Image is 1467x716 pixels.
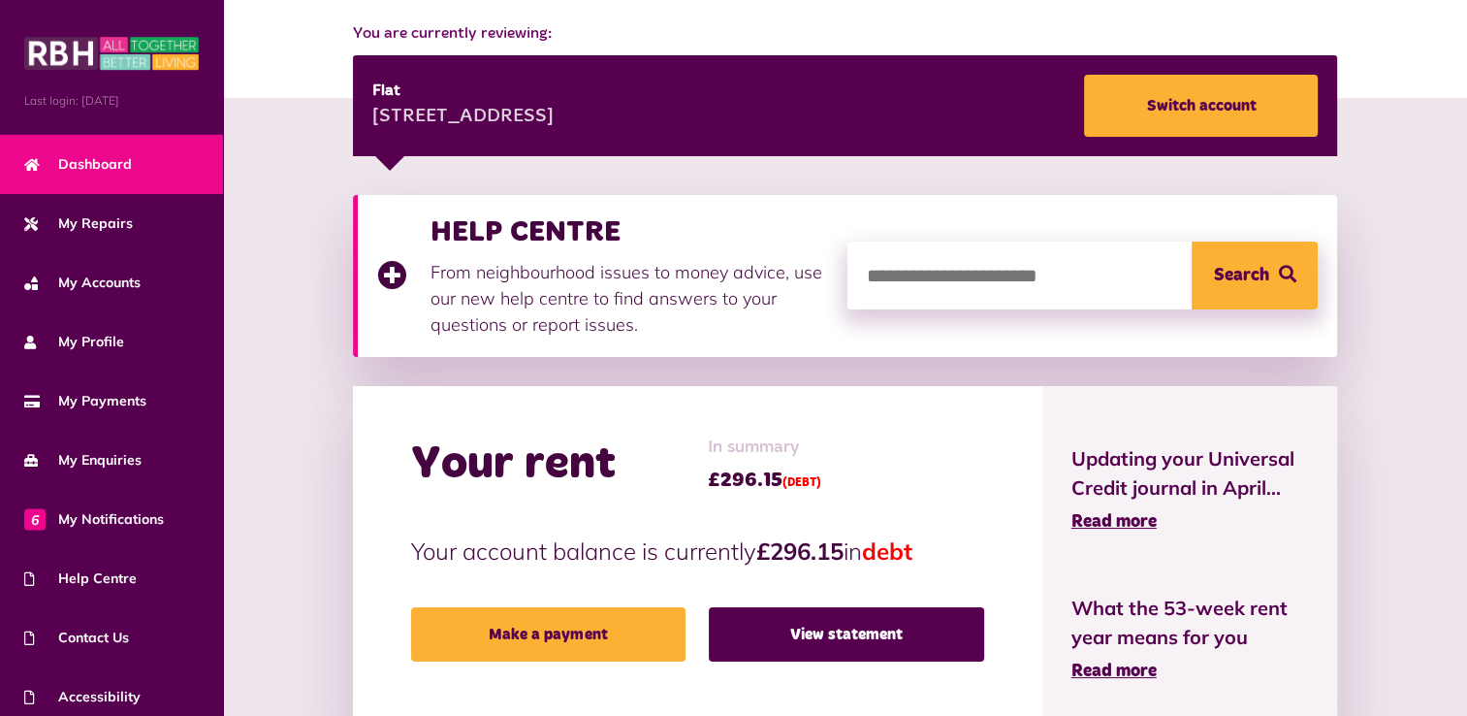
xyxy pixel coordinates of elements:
[372,80,554,103] div: Flat
[431,214,828,249] h3: HELP CENTRE
[1071,594,1309,652] span: What the 53-week rent year means for you
[24,391,146,411] span: My Payments
[24,569,137,589] span: Help Centre
[24,34,199,73] img: MyRBH
[1071,513,1157,531] span: Read more
[1071,663,1157,680] span: Read more
[411,437,616,493] h2: Your rent
[1084,75,1318,137] a: Switch account
[24,332,124,352] span: My Profile
[708,435,821,461] span: In summary
[411,607,686,662] a: Make a payment
[24,92,199,110] span: Last login: [DATE]
[1071,444,1309,536] a: Updating your Universal Credit journal in April... Read more
[862,537,912,566] span: debt
[24,508,46,530] span: 6
[709,607,984,662] a: View statement
[782,477,821,489] span: (DEBT)
[1071,594,1309,685] a: What the 53-week rent year means for you Read more
[372,103,554,132] div: [STREET_ADDRESS]
[24,450,142,471] span: My Enquiries
[1214,242,1269,309] span: Search
[24,273,141,293] span: My Accounts
[431,259,828,338] p: From neighbourhood issues to money advice, use our new help centre to find answers to your questi...
[24,509,164,530] span: My Notifications
[353,22,1338,46] span: You are currently reviewing:
[708,466,821,495] span: £296.15
[24,213,133,234] span: My Repairs
[1192,242,1318,309] button: Search
[24,628,129,648] span: Contact Us
[756,537,844,566] strong: £296.15
[411,534,984,569] p: Your account balance is currently in
[24,687,141,707] span: Accessibility
[24,154,132,175] span: Dashboard
[1071,444,1309,503] span: Updating your Universal Credit journal in April...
